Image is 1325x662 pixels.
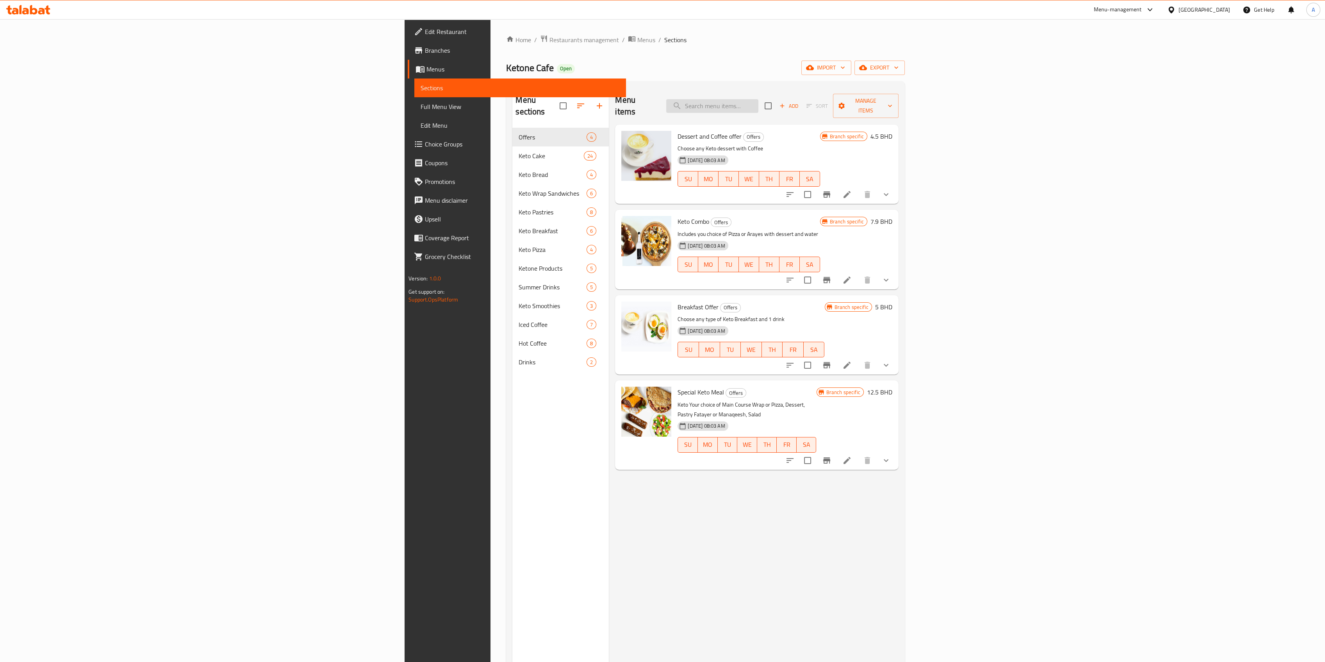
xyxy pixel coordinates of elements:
[512,278,609,296] div: Summer Drinks5
[803,259,817,270] span: SA
[587,265,596,272] span: 5
[779,257,800,272] button: FR
[839,96,892,116] span: Manage items
[817,356,836,375] button: Branch-specific-item
[808,63,845,73] span: import
[414,79,626,97] a: Sections
[414,97,626,116] a: Full Menu View
[408,210,626,228] a: Upsell
[621,387,671,437] img: Special Keto Meal
[587,209,596,216] span: 8
[678,229,820,239] p: Includes you choice of Pizza or Arayes with dessert and water
[783,173,797,185] span: FR
[587,207,596,217] div: items
[685,327,728,335] span: [DATE] 08:03 AM
[426,64,620,74] span: Menus
[587,302,596,310] span: 3
[587,359,596,366] span: 2
[519,132,587,142] span: Offers
[414,116,626,135] a: Edit Menu
[621,302,671,352] img: Breakfast Offer
[512,146,609,165] div: Keto Cake24
[807,344,822,355] span: SA
[803,173,817,185] span: SA
[799,186,816,203] span: Select to update
[744,132,763,141] span: Offers
[765,344,780,355] span: TH
[512,259,609,278] div: Ketone Products5
[701,439,715,450] span: MO
[519,151,584,161] span: Keto Cake
[776,100,801,112] button: Add
[519,170,587,179] span: Keto Bread
[506,35,904,45] nav: breadcrumb
[698,171,719,187] button: MO
[799,452,816,469] span: Select to update
[429,273,441,284] span: 1.0.0
[786,344,801,355] span: FR
[723,344,738,355] span: TU
[685,422,728,430] span: [DATE] 08:03 AM
[408,191,626,210] a: Menu disclaimer
[425,196,620,205] span: Menu disclaimer
[571,96,590,115] span: Sort sections
[408,153,626,172] a: Coupons
[722,173,736,185] span: TU
[778,102,799,111] span: Add
[701,173,715,185] span: MO
[408,273,428,284] span: Version:
[587,284,596,291] span: 5
[681,344,696,355] span: SU
[587,227,596,235] span: 6
[587,357,596,367] div: items
[519,357,587,367] div: Drinks
[587,246,596,253] span: 4
[827,218,867,225] span: Branch specific
[759,257,779,272] button: TH
[519,207,587,217] div: Keto Pastries
[512,353,609,371] div: Drinks2
[512,296,609,315] div: Keto Smoothies3
[737,437,757,453] button: WE
[421,83,620,93] span: Sections
[678,301,719,313] span: Breakfast Offer
[881,360,891,370] svg: Show Choices
[719,257,739,272] button: TU
[658,35,661,45] li: /
[587,190,596,197] span: 6
[584,151,596,161] div: items
[587,132,596,142] div: items
[425,214,620,224] span: Upsell
[842,190,852,199] a: Edit menu item
[858,356,877,375] button: delete
[587,171,596,178] span: 4
[757,437,777,453] button: TH
[827,133,867,140] span: Branch specific
[877,271,895,289] button: show more
[739,171,759,187] button: WE
[701,259,715,270] span: MO
[512,184,609,203] div: Keto Wrap Sandwiches6
[783,342,804,357] button: FR
[519,226,587,236] div: Keto Breakfast
[678,314,824,324] p: Choose any type of Keto Breakfast and 1 drink
[587,339,596,348] div: items
[781,356,799,375] button: sort-choices
[584,152,596,160] span: 24
[519,189,587,198] div: Keto Wrap Sandwiches
[726,388,746,398] div: Offers
[781,451,799,470] button: sort-choices
[666,99,758,113] input: search
[587,189,596,198] div: items
[823,389,863,396] span: Branch specific
[678,437,698,453] button: SU
[776,100,801,112] span: Add item
[587,170,596,179] div: items
[519,264,587,273] div: Ketone Products
[833,94,899,118] button: Manage items
[621,131,671,181] img: Dessert and Coffee offer
[681,173,695,185] span: SU
[739,257,759,272] button: WE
